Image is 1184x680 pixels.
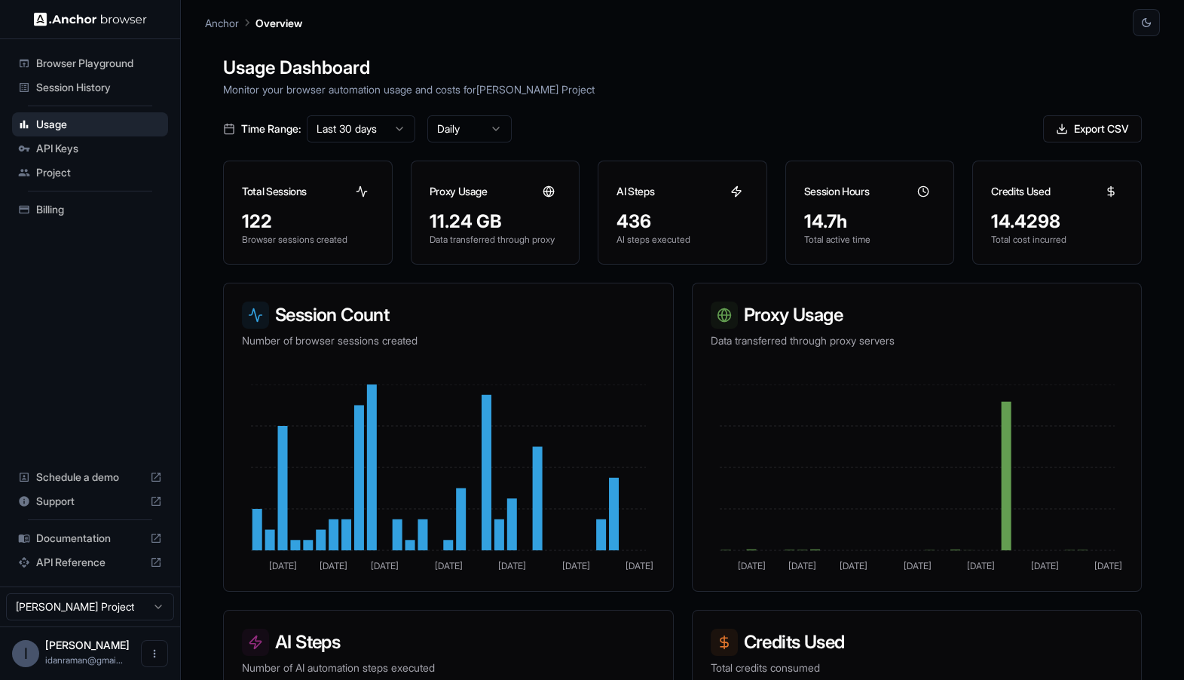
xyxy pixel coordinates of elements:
[36,117,162,132] span: Usage
[34,12,147,26] img: Anchor Logo
[788,560,816,571] tspan: [DATE]
[1094,560,1122,571] tspan: [DATE]
[320,560,347,571] tspan: [DATE]
[12,51,168,75] div: Browser Playground
[12,75,168,100] div: Session History
[711,302,1124,329] h3: Proxy Usage
[711,333,1124,348] p: Data transferred through proxy servers
[36,80,162,95] span: Session History
[616,234,748,246] p: AI steps executed
[242,629,655,656] h3: AI Steps
[242,302,655,329] h3: Session Count
[711,660,1124,675] p: Total credits consumed
[435,560,463,571] tspan: [DATE]
[616,210,748,234] div: 436
[36,202,162,217] span: Billing
[36,56,162,71] span: Browser Playground
[371,560,399,571] tspan: [DATE]
[242,210,374,234] div: 122
[1030,560,1058,571] tspan: [DATE]
[12,526,168,550] div: Documentation
[12,465,168,489] div: Schedule a demo
[804,234,936,246] p: Total active time
[255,15,302,31] p: Overview
[12,136,168,161] div: API Keys
[12,640,39,667] div: I
[616,184,654,199] h3: AI Steps
[45,654,123,666] span: idanraman@gmail.com
[241,121,301,136] span: Time Range:
[804,184,869,199] h3: Session Hours
[141,640,168,667] button: Open menu
[12,112,168,136] div: Usage
[36,141,162,156] span: API Keys
[36,470,144,485] span: Schedule a demo
[12,489,168,513] div: Support
[903,560,931,571] tspan: [DATE]
[562,560,590,571] tspan: [DATE]
[430,210,561,234] div: 11.24 GB
[991,210,1123,234] div: 14.4298
[36,555,144,570] span: API Reference
[223,81,1142,97] p: Monitor your browser automation usage and costs for [PERSON_NAME] Project
[36,165,162,180] span: Project
[1043,115,1142,142] button: Export CSV
[498,560,526,571] tspan: [DATE]
[36,494,144,509] span: Support
[711,629,1124,656] h3: Credits Used
[737,560,765,571] tspan: [DATE]
[12,550,168,574] div: API Reference
[991,234,1123,246] p: Total cost incurred
[991,184,1050,199] h3: Credits Used
[36,531,144,546] span: Documentation
[223,54,1142,81] h1: Usage Dashboard
[430,234,561,246] p: Data transferred through proxy
[205,15,239,31] p: Anchor
[430,184,488,199] h3: Proxy Usage
[242,660,655,675] p: Number of AI automation steps executed
[626,560,653,571] tspan: [DATE]
[242,184,307,199] h3: Total Sessions
[205,14,302,31] nav: breadcrumb
[804,210,936,234] div: 14.7h
[242,234,374,246] p: Browser sessions created
[242,333,655,348] p: Number of browser sessions created
[967,560,995,571] tspan: [DATE]
[269,560,297,571] tspan: [DATE]
[45,639,130,651] span: Idan Raman
[12,161,168,185] div: Project
[839,560,867,571] tspan: [DATE]
[12,198,168,222] div: Billing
